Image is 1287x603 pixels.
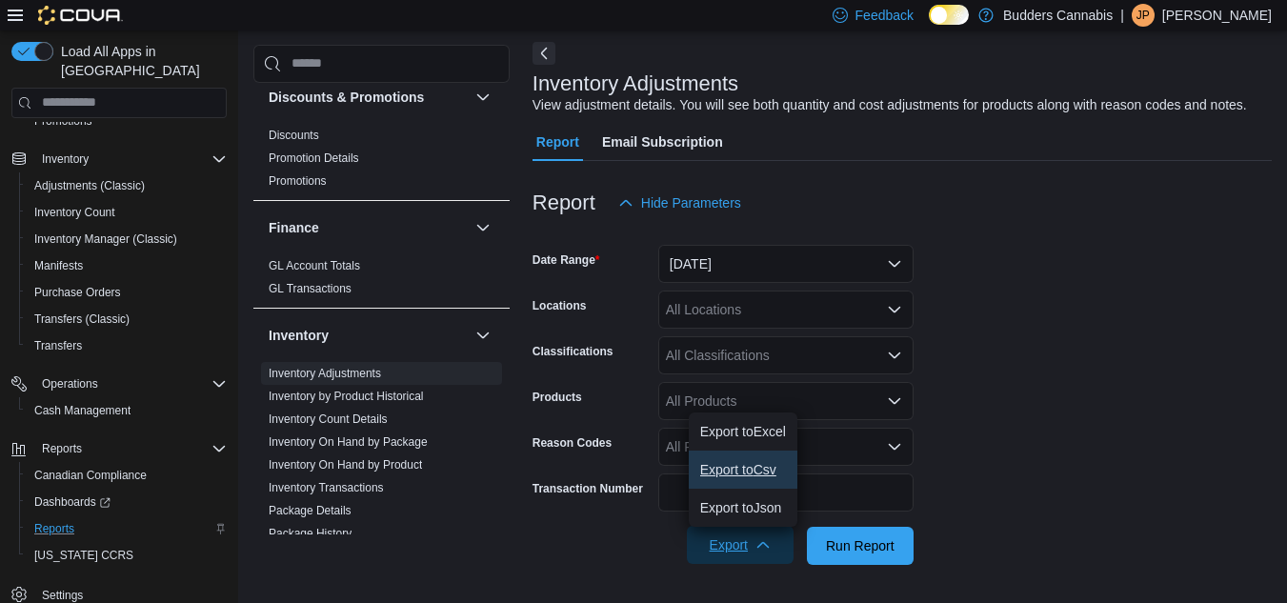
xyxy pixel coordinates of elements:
[826,536,895,555] span: Run Report
[269,366,381,381] span: Inventory Adjustments
[533,72,738,95] h3: Inventory Adjustments
[269,258,360,273] span: GL Account Totals
[34,258,83,273] span: Manifests
[641,193,741,212] span: Hide Parameters
[536,123,579,161] span: Report
[929,5,969,25] input: Dark Mode
[27,228,185,251] a: Inventory Manager (Classic)
[1003,4,1113,27] p: Budders Cannabis
[34,468,147,483] span: Canadian Compliance
[27,491,118,513] a: Dashboards
[533,298,587,313] label: Locations
[269,281,352,296] span: GL Transactions
[269,412,388,427] span: Inventory Count Details
[34,113,92,129] span: Promotions
[887,439,902,454] button: Open list of options
[27,308,137,331] a: Transfers (Classic)
[42,588,83,603] span: Settings
[4,146,234,172] button: Inventory
[855,6,914,25] span: Feedback
[34,338,82,353] span: Transfers
[19,542,234,569] button: [US_STATE] CCRS
[27,228,227,251] span: Inventory Manager (Classic)
[4,371,234,397] button: Operations
[687,526,794,564] button: Export
[269,326,329,345] h3: Inventory
[533,191,595,214] h3: Report
[472,216,494,239] button: Finance
[533,252,600,268] label: Date Range
[700,500,786,515] span: Export to Json
[269,128,319,143] span: Discounts
[19,306,234,332] button: Transfers (Classic)
[269,259,360,272] a: GL Account Totals
[42,441,82,456] span: Reports
[34,548,133,563] span: [US_STATE] CCRS
[700,424,786,439] span: Export to Excel
[27,254,227,277] span: Manifests
[34,148,227,171] span: Inventory
[1132,4,1155,27] div: Jessica Patterson
[34,148,96,171] button: Inventory
[269,458,422,472] a: Inventory On Hand by Product
[42,376,98,392] span: Operations
[269,434,428,450] span: Inventory On Hand by Package
[19,199,234,226] button: Inventory Count
[19,279,234,306] button: Purchase Orders
[472,324,494,347] button: Inventory
[269,151,359,166] span: Promotion Details
[269,390,424,403] a: Inventory by Product Historical
[269,527,352,540] a: Package History
[27,174,227,197] span: Adjustments (Classic)
[27,399,227,422] span: Cash Management
[602,123,723,161] span: Email Subscription
[27,201,123,224] a: Inventory Count
[27,399,138,422] a: Cash Management
[27,491,227,513] span: Dashboards
[19,515,234,542] button: Reports
[27,201,227,224] span: Inventory Count
[472,86,494,109] button: Discounts & Promotions
[1136,4,1150,27] span: JP
[42,151,89,167] span: Inventory
[27,517,227,540] span: Reports
[887,348,902,363] button: Open list of options
[887,393,902,409] button: Open list of options
[19,397,234,424] button: Cash Management
[269,218,319,237] h3: Finance
[611,184,749,222] button: Hide Parameters
[929,25,930,26] span: Dark Mode
[689,451,797,489] button: Export toCsv
[19,489,234,515] a: Dashboards
[269,129,319,142] a: Discounts
[27,110,227,132] span: Promotions
[253,254,510,308] div: Finance
[269,504,352,517] a: Package Details
[27,464,154,487] a: Canadian Compliance
[269,503,352,518] span: Package Details
[19,226,234,252] button: Inventory Manager (Classic)
[533,390,582,405] label: Products
[34,494,111,510] span: Dashboards
[533,435,612,451] label: Reason Codes
[269,326,468,345] button: Inventory
[19,252,234,279] button: Manifests
[34,521,74,536] span: Reports
[658,245,914,283] button: [DATE]
[27,281,227,304] span: Purchase Orders
[27,281,129,304] a: Purchase Orders
[19,108,234,134] button: Promotions
[19,332,234,359] button: Transfers
[34,312,130,327] span: Transfers (Classic)
[269,480,384,495] span: Inventory Transactions
[533,481,643,496] label: Transaction Number
[4,435,234,462] button: Reports
[269,389,424,404] span: Inventory by Product Historical
[269,174,327,188] a: Promotions
[269,151,359,165] a: Promotion Details
[19,172,234,199] button: Adjustments (Classic)
[269,412,388,426] a: Inventory Count Details
[34,437,227,460] span: Reports
[34,403,131,418] span: Cash Management
[27,517,82,540] a: Reports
